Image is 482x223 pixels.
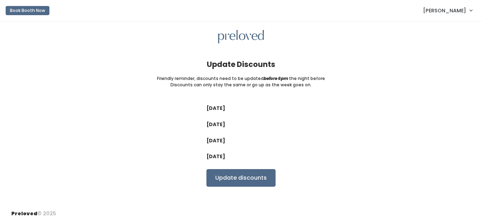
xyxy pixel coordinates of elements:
small: Friendly reminder, discounts need to be updated the night before [157,75,325,82]
div: © 2025 [11,204,56,217]
small: Discounts can only stay the same or go up as the week goes on. [170,82,312,88]
img: preloved logo [218,30,264,44]
a: [PERSON_NAME] [416,3,479,18]
label: [DATE] [206,153,225,160]
span: [PERSON_NAME] [423,7,466,14]
button: Book Booth Now [6,6,49,15]
input: Update discounts [206,169,276,187]
a: Book Booth Now [6,3,49,18]
h4: Update Discounts [207,60,275,68]
i: before 6pm [264,75,288,81]
span: Preloved [11,210,37,217]
label: [DATE] [206,105,225,112]
label: [DATE] [206,137,225,144]
label: [DATE] [206,121,225,128]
